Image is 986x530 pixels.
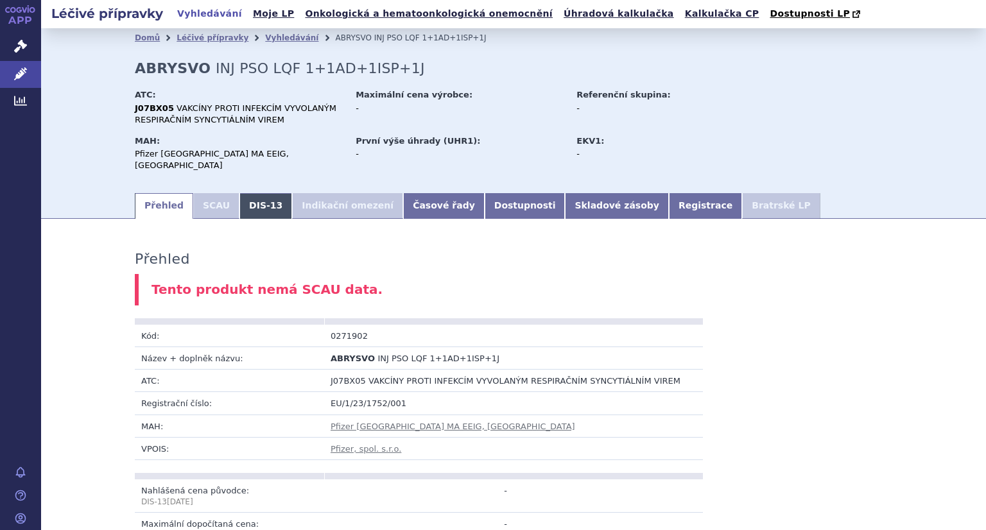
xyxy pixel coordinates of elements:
[368,376,680,386] span: VAKCÍNY PROTI INFEKCÍM VYVOLANÝM RESPIRAČNÍM SYNCYTIÁLNÍM VIREM
[331,422,575,431] a: Pfizer [GEOGRAPHIC_DATA] MA EEIG, [GEOGRAPHIC_DATA]
[135,33,160,42] a: Domů
[249,5,298,22] a: Moje LP
[41,4,173,22] h2: Léčivé přípravky
[331,376,366,386] span: J07BX05
[135,370,324,392] td: ATC:
[135,103,174,113] strong: J07BX05
[377,354,499,363] span: INJ PSO LQF 1+1AD+1ISP+1J
[167,497,193,506] span: [DATE]
[177,33,248,42] a: Léčivé přípravky
[374,33,487,42] span: INJ PSO LQF 1+1AD+1ISP+1J
[681,5,763,22] a: Kalkulačka CP
[135,325,324,347] td: Kód:
[770,8,850,19] span: Dostupnosti LP
[135,415,324,437] td: MAH:
[135,103,336,124] span: VAKCÍNY PROTI INFEKCÍM VYVOLANÝM RESPIRAČNÍM SYNCYTIÁLNÍM VIREM
[173,5,246,22] a: Vyhledávání
[560,5,678,22] a: Úhradová kalkulačka
[135,392,324,415] td: Registrační číslo:
[324,392,703,415] td: EU/1/23/1752/001
[576,90,670,99] strong: Referenční skupina:
[576,136,604,146] strong: EKV1:
[669,193,742,219] a: Registrace
[135,90,156,99] strong: ATC:
[141,497,318,508] p: DIS-13
[356,103,564,114] div: -
[135,148,343,171] div: Pfizer [GEOGRAPHIC_DATA] MA EEIG, [GEOGRAPHIC_DATA]
[766,5,867,23] a: Dostupnosti LP
[356,136,480,146] strong: První výše úhrady (UHR1):
[356,148,564,160] div: -
[331,444,401,454] a: Pfizer, spol. s.r.o.
[576,148,721,160] div: -
[135,136,160,146] strong: MAH:
[485,193,566,219] a: Dostupnosti
[135,251,190,268] h3: Přehled
[403,193,485,219] a: Časové řady
[324,479,514,513] td: -
[565,193,668,219] a: Skladové zásoby
[135,437,324,459] td: VPOIS:
[576,103,721,114] div: -
[324,325,514,347] td: 0271902
[239,193,292,219] a: DIS-13
[216,60,425,76] span: INJ PSO LQF 1+1AD+1ISP+1J
[356,90,472,99] strong: Maximální cena výrobce:
[135,193,193,219] a: Přehled
[265,33,318,42] a: Vyhledávání
[301,5,557,22] a: Onkologická a hematoonkologická onemocnění
[331,354,375,363] span: ABRYSVO
[335,33,371,42] span: ABRYSVO
[135,479,324,513] td: Nahlášená cena původce:
[135,274,892,305] div: Tento produkt nemá SCAU data.
[135,347,324,370] td: Název + doplněk názvu:
[135,60,211,76] strong: ABRYSVO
